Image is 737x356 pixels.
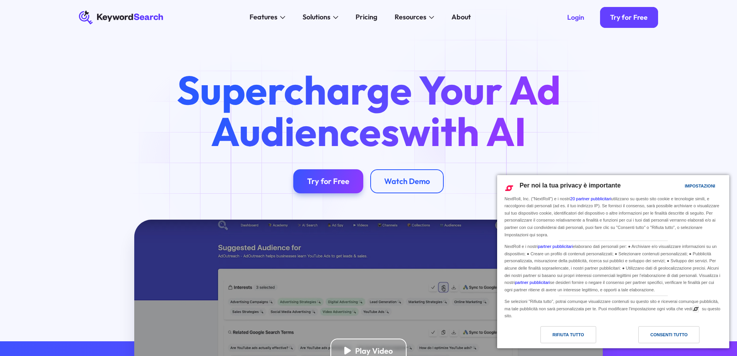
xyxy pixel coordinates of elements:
a: Pricing [351,10,383,24]
h1: Supercharge Your Ad Audiences [160,69,576,151]
div: Features [250,12,277,22]
a: Impostazioni [671,180,690,194]
a: partner pubblicitari [515,280,550,285]
div: Resources [395,12,426,22]
a: partner pubblicitari [538,244,573,249]
div: Watch Demo [384,176,430,186]
div: Pricing [356,12,377,22]
div: Solutions [303,12,330,22]
span: Per noi la tua privacy è importante [520,182,621,189]
div: Consenti tutto [650,330,687,339]
div: Se selezioni "Rifiuta tutto", potrai comunque visualizzare contenuti su questo sito e riceverai c... [503,296,723,320]
a: Login [557,7,595,28]
div: About [451,12,471,22]
a: Try for Free [600,7,658,28]
a: Try for Free [293,169,363,194]
div: NextRoll e i nostri elaborano dati personali per: ● Archiviare e/o visualizzare informazioni su u... [503,241,723,294]
div: Rifiuta tutto [552,330,584,339]
div: Try for Free [610,13,648,22]
div: Try for Free [307,176,349,186]
div: Impostazioni [685,182,715,190]
a: 20 partner pubblicitari [570,196,611,201]
div: Play Video [355,346,393,356]
a: About [446,10,476,24]
div: NextRoll, Inc. ("NextRoll") e i nostri utilizzano su questo sito cookie e tecnologie simili, e ra... [503,194,723,239]
div: Login [567,13,584,22]
span: with AI [399,106,526,157]
a: Consenti tutto [613,326,725,347]
a: Rifiuta tutto [502,326,613,347]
